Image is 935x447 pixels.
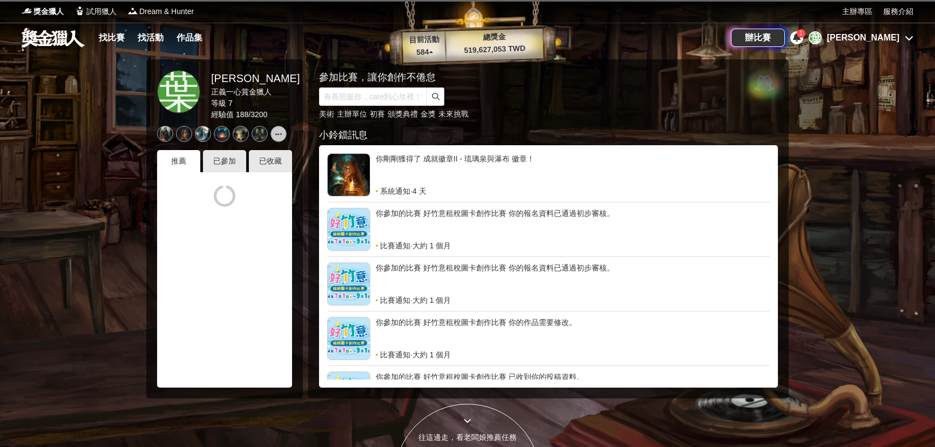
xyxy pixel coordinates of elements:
span: 比賽通知 [380,349,410,360]
div: 你參加的比賽 好竹意租稅圖卡創作比賽 你的報名資料已通過初步審核。 [376,262,770,295]
a: 頒獎典禮 [388,110,418,118]
div: 葉 [809,31,822,44]
p: 總獎金 [445,30,543,44]
span: 大約 1 個月 [412,349,451,360]
div: [PERSON_NAME] [827,31,899,44]
a: 主辦單位 [337,110,367,118]
p: 584 ▴ [403,46,446,59]
input: 有長照挺你，care到心坎裡！青春出手，拍出照顧 影音徵件活動 [319,87,427,106]
span: 大約 1 個月 [412,240,451,251]
span: 等級 [211,99,226,107]
img: Logo [74,5,85,16]
span: · [410,186,412,197]
a: Logo試用獵人 [74,6,117,17]
div: 推薦 [157,150,200,172]
a: 作品集 [172,30,207,45]
span: 7 [228,99,233,107]
a: 辦比賽 [731,29,785,47]
a: 未來挑戰 [438,110,469,118]
p: 目前活動 [402,33,446,46]
span: 獎金獵人 [33,6,64,17]
div: 往這邊走，看老闆娘推薦任務 [395,432,540,443]
div: 小鈴鐺訊息 [319,128,778,143]
div: [PERSON_NAME] [211,70,300,86]
a: 你參加的比賽 好竹意租稅圖卡創作比賽 已收到你的投稿資料。 [327,371,770,415]
span: 4 天 [412,186,426,197]
div: 參加比賽，讓你創作不倦怠 [319,70,740,85]
span: · [410,349,412,360]
a: 找比賽 [94,30,129,45]
a: LogoDream & Hunter [127,6,194,17]
span: 大約 1 個月 [412,295,451,306]
div: 已收藏 [249,150,292,172]
a: 你參加的比賽 好竹意租稅圖卡創作比賽 你的報名資料已通過初步審核。比賽通知·大約 1 個月 [327,208,770,251]
div: 正義一心賞金獵人 [211,86,300,98]
span: 1 [800,30,803,36]
a: 你參加的比賽 好竹意租稅圖卡創作比賽 你的作品需要修改。比賽通知·大約 1 個月 [327,317,770,360]
p: 519,627,053 TWD [446,42,544,57]
a: 找活動 [133,30,168,45]
a: 你剛剛獲得了 成就徽章II - 琉璃泉與瀑布 徽章！系統通知·4 天 [327,153,770,197]
span: 經驗值 [211,110,234,119]
span: 比賽通知 [380,240,410,251]
span: Dream & Hunter [139,6,194,17]
a: 金獎 [421,110,436,118]
a: 你參加的比賽 好竹意租稅圖卡創作比賽 你的報名資料已通過初步審核。比賽通知·大約 1 個月 [327,262,770,306]
span: · [410,295,412,306]
div: 你參加的比賽 好竹意租稅圖卡創作比賽 你的報名資料已通過初步審核。 [376,208,770,240]
img: Logo [22,5,32,16]
a: 葉 [157,70,200,113]
span: 比賽通知 [380,295,410,306]
div: 已參加 [203,150,246,172]
a: 服務介紹 [883,6,913,17]
span: 試用獵人 [86,6,117,17]
a: 初賽 [370,110,385,118]
img: Logo [127,5,138,16]
span: · [410,240,412,251]
div: 你參加的比賽 好竹意租稅圖卡創作比賽 你的作品需要修改。 [376,317,770,349]
div: 你參加的比賽 好竹意租稅圖卡創作比賽 已收到你的投稿資料。 [376,371,770,404]
div: 你剛剛獲得了 成就徽章II - 琉璃泉與瀑布 徽章！ [376,153,770,186]
span: 系統通知 [380,186,410,197]
a: Logo獎金獵人 [22,6,64,17]
span: 188 / 3200 [236,110,267,119]
a: 主辦專區 [842,6,872,17]
a: 美術 [319,110,334,118]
